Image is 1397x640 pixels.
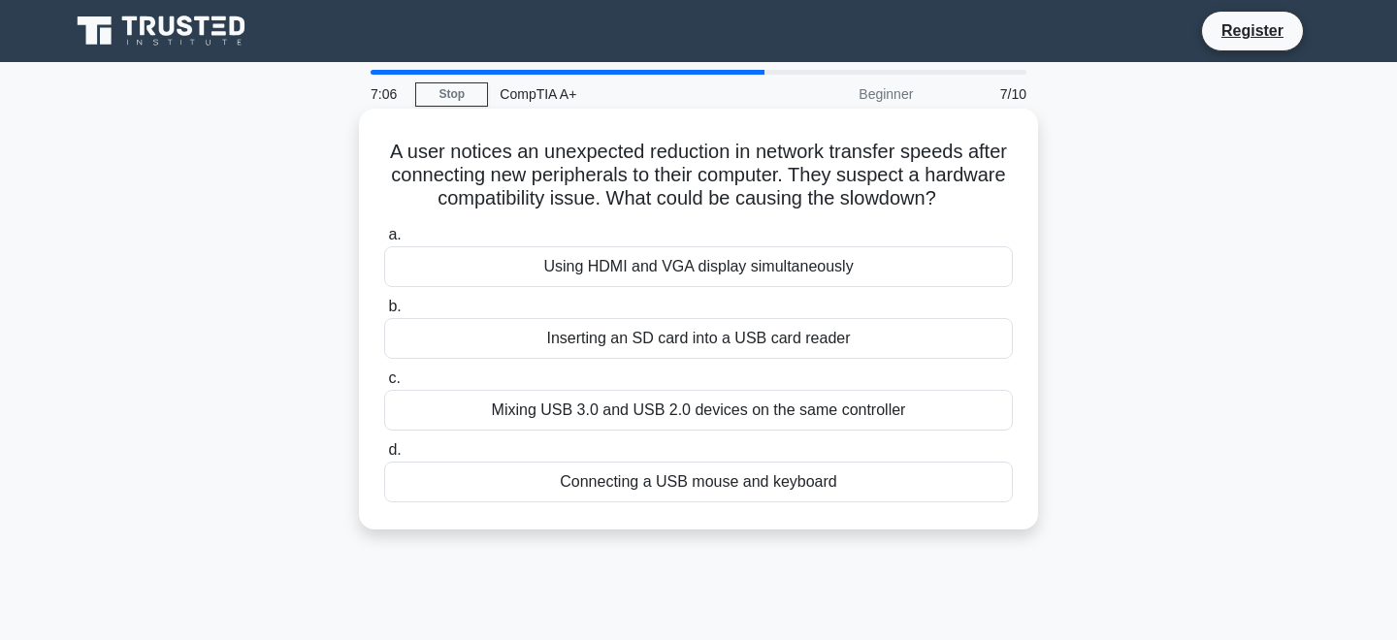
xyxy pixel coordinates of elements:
span: c. [388,369,400,386]
a: Stop [415,82,488,107]
div: 7:06 [359,75,415,113]
div: Using HDMI and VGA display simultaneously [384,246,1013,287]
div: Inserting an SD card into a USB card reader [384,318,1013,359]
span: d. [388,441,401,458]
div: 7/10 [925,75,1038,113]
div: Beginner [755,75,925,113]
span: a. [388,226,401,242]
div: Connecting a USB mouse and keyboard [384,462,1013,502]
h5: A user notices an unexpected reduction in network transfer speeds after connecting new peripheral... [382,140,1015,211]
span: b. [388,298,401,314]
div: CompTIA A+ [488,75,755,113]
a: Register [1210,18,1295,43]
div: Mixing USB 3.0 and USB 2.0 devices on the same controller [384,390,1013,431]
